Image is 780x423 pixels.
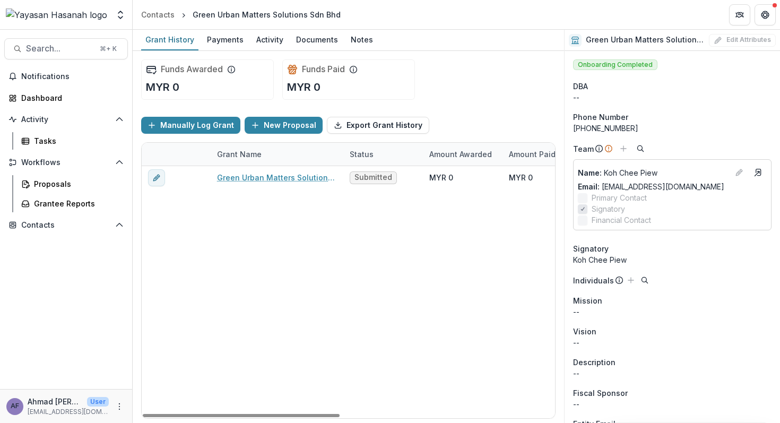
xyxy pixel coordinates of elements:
span: Contacts [21,221,111,230]
p: User [87,397,109,407]
p: -- [573,368,772,379]
button: Open Contacts [4,217,128,234]
span: Search... [26,44,93,54]
button: Export Grant History [327,117,429,134]
div: Grant Name [211,143,343,166]
p: MYR 0 [146,79,179,95]
div: Amount Awarded [423,149,498,160]
a: Go to contact [750,164,767,181]
span: Fiscal Sponsor [573,387,628,399]
div: Proposals [34,178,119,189]
a: Proposals [17,175,128,193]
div: Grant Name [211,149,268,160]
a: Payments [203,30,248,50]
button: Open entity switcher [113,4,128,25]
span: Activity [21,115,111,124]
p: Individuals [573,275,614,286]
span: Financial Contact [592,214,651,226]
span: Primary Contact [592,192,647,203]
p: -- [573,306,772,317]
a: Contacts [137,7,179,22]
a: Documents [292,30,342,50]
a: Tasks [17,132,128,150]
div: Payments [203,32,248,47]
div: Notes [346,32,377,47]
button: Get Help [755,4,776,25]
button: Notifications [4,68,128,85]
a: Dashboard [4,89,128,107]
button: Search [638,274,651,287]
a: Name: Koh Chee Piew [578,167,729,178]
button: Open Activity [4,111,128,128]
button: Add [625,274,637,287]
span: Submitted [354,173,392,182]
div: Documents [292,32,342,47]
span: Onboarding Completed [573,59,657,70]
img: Yayasan Hasanah logo [6,8,107,21]
a: Email: [EMAIL_ADDRESS][DOMAIN_NAME] [578,181,724,192]
div: Tasks [34,135,119,146]
span: DBA [573,81,588,92]
div: MYR 0 [509,172,533,183]
div: Amount Awarded [423,143,502,166]
button: Search... [4,38,128,59]
a: Grantee Reports [17,195,128,212]
a: Activity [252,30,288,50]
div: Contacts [141,9,175,20]
p: Koh Chee Piew [578,167,729,178]
span: Name : [578,168,602,177]
p: Team [573,143,594,154]
div: Grant History [141,32,198,47]
div: Ahmad Afif Fahmi Ahmad Faizal [11,403,19,410]
a: Green Urban Matters Solutions Sdn Bhd - 2025 - HSEF2025 - Satu Creative [217,172,337,183]
p: Ahmad [PERSON_NAME] [PERSON_NAME] [28,396,83,407]
div: Status [343,143,423,166]
div: Green Urban Matters Solutions Sdn Bhd [193,9,341,20]
span: Email: [578,182,600,191]
span: Workflows [21,158,111,167]
a: Grant History [141,30,198,50]
span: Description [573,357,616,368]
div: Dashboard [21,92,119,103]
button: Edit [733,166,746,179]
div: Grantee Reports [34,198,119,209]
div: -- [573,92,772,103]
button: More [113,400,126,413]
span: Notifications [21,72,124,81]
p: Amount Paid [509,149,556,160]
span: Phone Number [573,111,628,123]
button: Search [634,142,647,155]
a: Notes [346,30,377,50]
button: Manually Log Grant [141,117,240,134]
h2: Funds Awarded [161,64,223,74]
span: Signatory [573,243,609,254]
button: New Proposal [245,117,323,134]
button: Add [617,142,630,155]
h2: Funds Paid [302,64,345,74]
span: Vision [573,326,596,337]
button: Open Workflows [4,154,128,171]
nav: breadcrumb [137,7,345,22]
div: -- [573,399,772,410]
p: MYR 0 [287,79,320,95]
div: [PHONE_NUMBER] [573,123,772,134]
div: Status [343,149,380,160]
div: Activity [252,32,288,47]
button: Partners [729,4,750,25]
div: Amount Paid [502,143,582,166]
button: Edit Attributes [709,34,776,47]
p: [EMAIL_ADDRESS][DOMAIN_NAME] [28,407,109,417]
span: Signatory [592,203,625,214]
button: edit [148,169,165,186]
div: ⌘ + K [98,43,119,55]
p: -- [573,337,772,348]
h2: Green Urban Matters Solutions Sdn Bhd [586,36,705,45]
div: Koh Chee Piew [573,254,772,265]
span: Mission [573,295,602,306]
div: MYR 0 [429,172,453,183]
